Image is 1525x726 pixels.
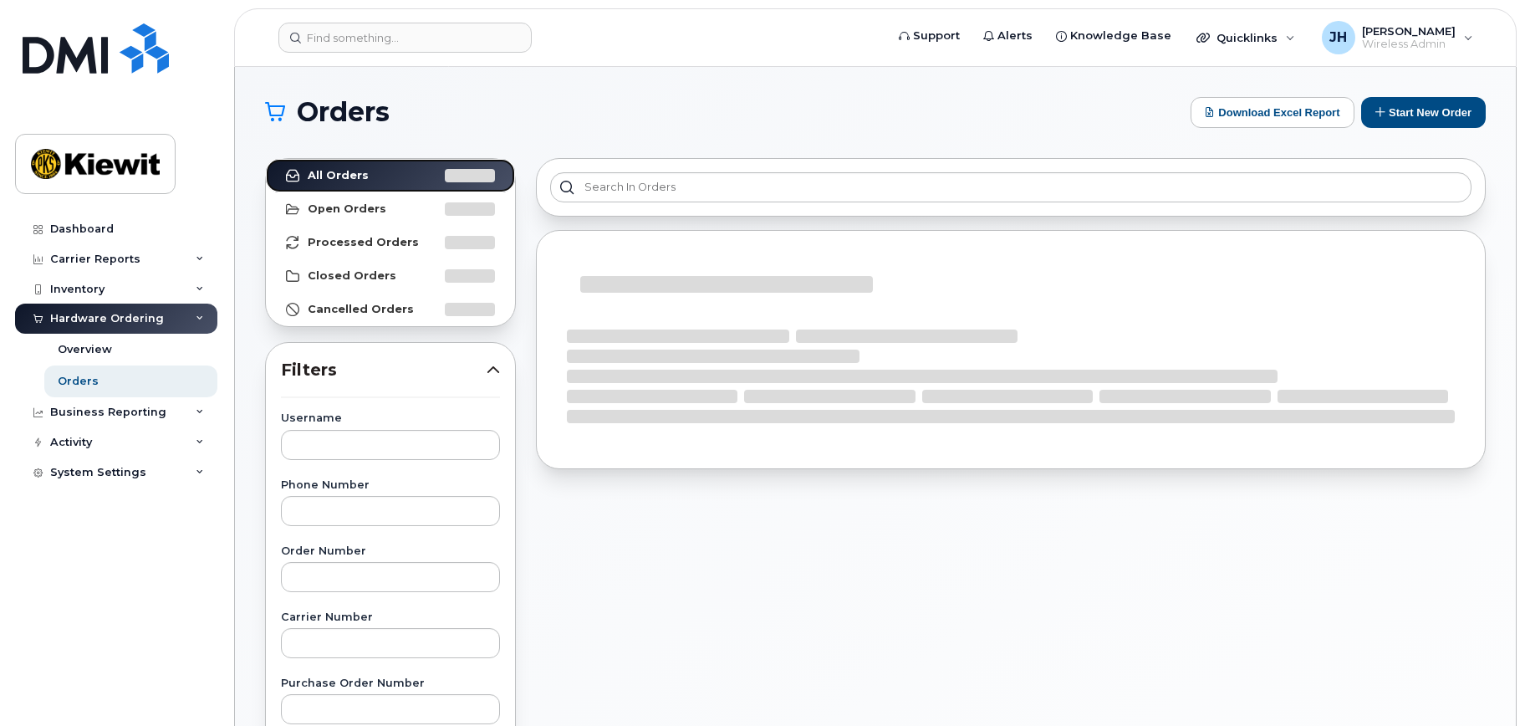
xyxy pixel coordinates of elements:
[266,259,515,293] a: Closed Orders
[308,303,414,316] strong: Cancelled Orders
[281,413,500,424] label: Username
[308,236,419,249] strong: Processed Orders
[297,100,390,125] span: Orders
[1361,97,1486,128] button: Start New Order
[281,546,500,557] label: Order Number
[266,192,515,226] a: Open Orders
[308,202,386,216] strong: Open Orders
[308,169,369,182] strong: All Orders
[1452,653,1512,713] iframe: Messenger Launcher
[266,159,515,192] a: All Orders
[281,358,487,382] span: Filters
[266,293,515,326] a: Cancelled Orders
[281,612,500,623] label: Carrier Number
[281,678,500,689] label: Purchase Order Number
[308,269,396,283] strong: Closed Orders
[281,480,500,491] label: Phone Number
[266,226,515,259] a: Processed Orders
[550,172,1471,202] input: Search in orders
[1191,97,1354,128] button: Download Excel Report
